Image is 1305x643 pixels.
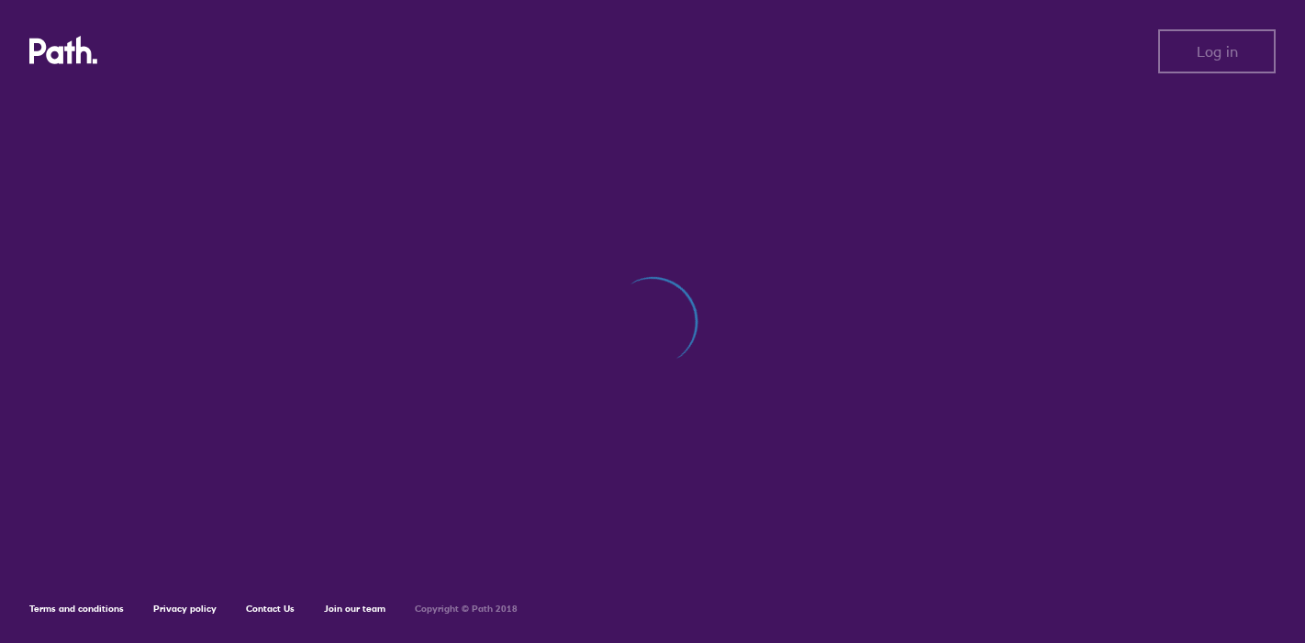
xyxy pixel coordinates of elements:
a: Privacy policy [153,603,217,615]
span: Log in [1197,43,1238,60]
h6: Copyright © Path 2018 [415,604,518,615]
a: Join our team [324,603,385,615]
a: Contact Us [246,603,295,615]
button: Log in [1158,29,1276,73]
a: Terms and conditions [29,603,124,615]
